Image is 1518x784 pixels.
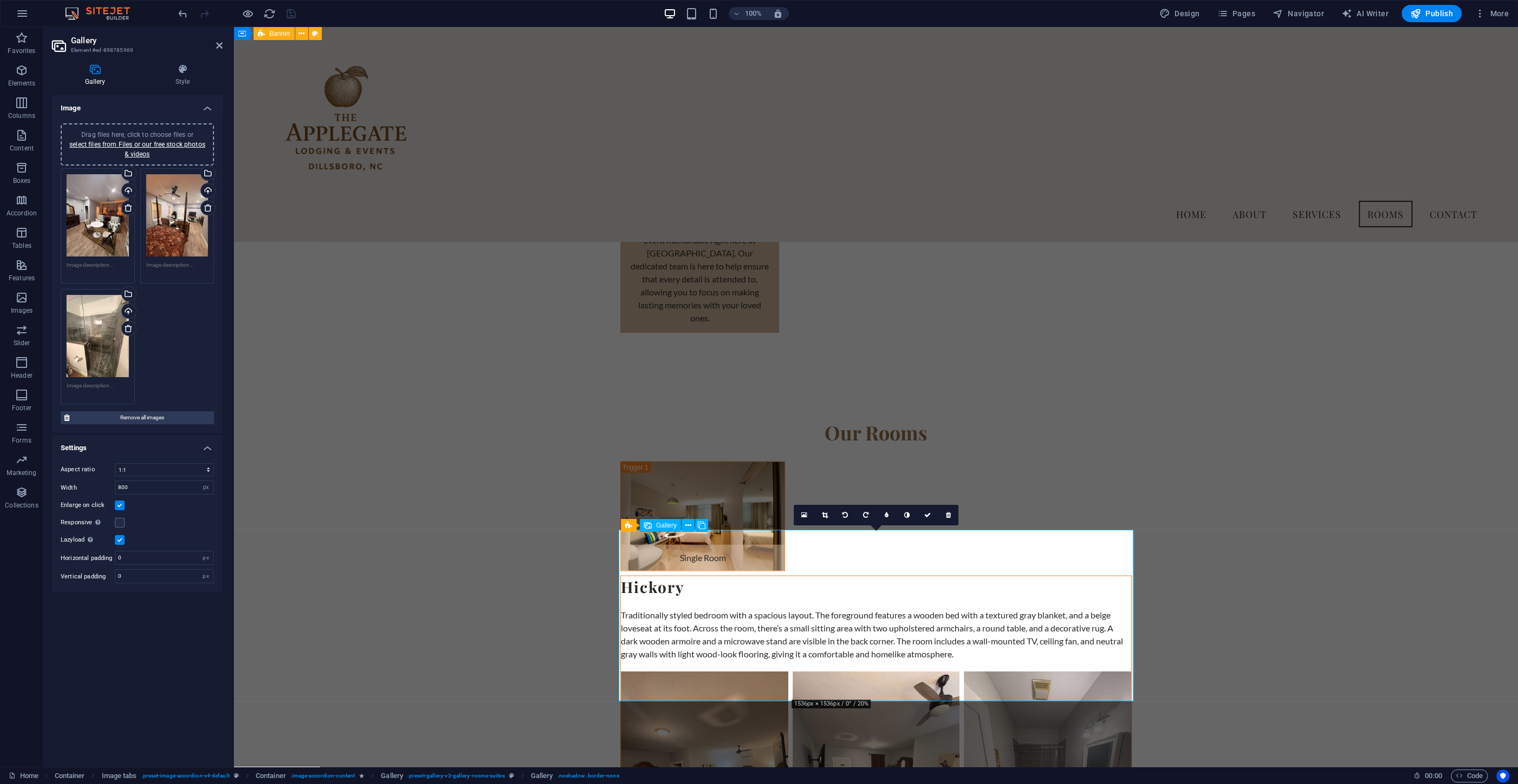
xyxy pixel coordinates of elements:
button: Code [1451,769,1488,782]
img: Editor Logo [62,7,144,20]
button: Usercentrics [1496,769,1509,782]
p: Tables [12,241,31,250]
label: Width [61,485,115,491]
button: Pages [1212,5,1259,22]
i: Reload page [263,8,276,20]
div: dogwood1-fVkL-rrzP6yNTNqPHGEZ8g.jpg [67,174,129,256]
button: Click here to leave preview mode and continue editing [241,7,254,20]
span: Click to select. Double-click to edit [531,769,553,782]
span: More [1475,8,1509,19]
a: Rotate right 90° [855,505,876,525]
p: Marketing [7,469,36,477]
p: Images [11,306,33,315]
button: 100% [729,7,767,20]
span: Pages [1217,8,1255,19]
p: Collections [5,501,38,510]
p: Boxes [13,176,31,185]
label: Responsive [61,516,115,529]
button: undo [176,7,189,20]
label: Enlarge on click [61,499,115,512]
div: px [198,551,213,564]
button: Remove all images [61,411,214,424]
div: Design (Ctrl+Alt+Y) [1155,5,1204,22]
span: . noshadow .border-none [557,769,619,782]
span: Click to select. Double-click to edit [256,769,286,782]
p: Content [10,144,34,153]
span: Gallery [656,522,677,529]
button: Publish [1402,5,1462,22]
h4: Image [52,95,223,115]
a: Delete image [938,505,958,525]
nav: breadcrumb [55,769,619,782]
i: This element is a customizable preset [234,773,239,779]
button: Design [1155,5,1204,22]
span: . preset-gallery-v3-gallery-rooms-suites [407,769,505,782]
div: px [198,570,213,583]
h2: Gallery [71,36,223,45]
span: . preset-image-accordion-v4-default [141,769,230,782]
span: Drag files here, click to choose files or [69,131,205,158]
p: Slider [14,339,30,347]
a: select files from Files or our free stock photos & videos [69,141,205,158]
p: Header [11,371,33,380]
a: Click to cancel selection. Double-click to open Pages [9,769,38,782]
span: Click to select. Double-click to edit [55,769,85,782]
span: . image-accordion-content [290,769,355,782]
p: Forms [12,436,31,445]
i: On resize automatically adjust zoom level to fit chosen device. [773,9,783,18]
h4: Style [142,64,223,87]
a: Blur [876,505,897,525]
h6: Session time [1413,769,1442,782]
i: This element is a customizable preset [509,773,514,779]
a: Crop mode [814,505,835,525]
span: Remove all images [73,411,211,424]
h4: Settings [52,435,223,454]
p: Elements [8,79,36,88]
h4: Gallery [52,64,142,87]
label: Horizontal padding [61,555,115,561]
label: Vertical padding [61,574,115,579]
h3: Element #ed-898785969 [71,45,201,55]
a: Rotate left 90° [835,505,855,525]
label: Aspect ratio [61,463,115,476]
div: dogwood2-O5YUhsZjFq-Qmd6Gb1BQzQ.jpg [146,174,209,256]
button: Navigator [1268,5,1328,22]
a: Greyscale [897,505,917,525]
p: Columns [8,111,35,120]
span: AI Writer [1341,8,1389,19]
a: Select files from the file manager, stock photos, or upload file(s) [794,505,814,525]
i: Element contains an animation [359,773,364,779]
span: Click to select. Double-click to edit [102,769,137,782]
h6: 100% [745,7,762,20]
span: Design [1159,8,1200,19]
span: 00 00 [1425,769,1442,782]
span: : [1432,772,1434,780]
span: Publish [1410,8,1453,19]
button: reload [263,7,276,20]
p: Accordion [7,209,37,218]
div: dogwood4-TjHyQWpa83MGZW9sdp9qzg.jpg [67,295,129,377]
span: Code [1456,769,1483,782]
button: AI Writer [1337,5,1393,22]
div: Whether you're planning a joyful family gathering, reconnecting with old friends, or celebrating ... [395,142,536,298]
p: Footer [12,404,31,412]
span: Click to select. Double-click to edit [381,769,403,782]
span: Banner [269,30,290,37]
span: Navigator [1273,8,1324,19]
p: Favorites [8,47,35,55]
i: Undo: Change gallery images (Ctrl+Z) [177,8,189,20]
a: Confirm ( Ctrl ⏎ ) [917,505,938,525]
label: Lazyload [61,533,115,546]
p: Features [9,274,35,282]
button: More [1470,5,1513,22]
